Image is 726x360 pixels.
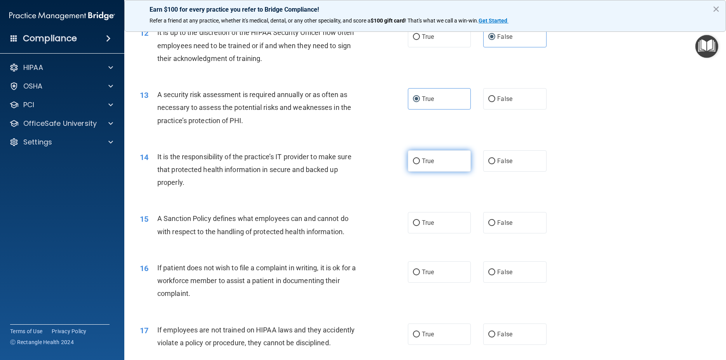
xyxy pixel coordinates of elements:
p: Earn $100 for every practice you refer to Bridge Compliance! [150,6,701,13]
a: Get Started [479,17,508,24]
span: True [422,157,434,165]
span: False [497,268,512,276]
button: Open Resource Center [695,35,718,58]
input: True [413,270,420,275]
img: PMB logo [9,8,115,24]
span: 12 [140,28,148,38]
span: True [422,268,434,276]
input: True [413,34,420,40]
p: PCI [23,100,34,110]
strong: $100 gift card [371,17,405,24]
input: True [413,96,420,102]
span: It is up to the discretion of the HIPAA Security Officer how often employees need to be trained o... [157,28,354,62]
input: False [488,34,495,40]
input: True [413,220,420,226]
span: 17 [140,326,148,335]
span: If patient does not wish to file a complaint in writing, it is ok for a workforce member to assis... [157,264,356,297]
input: False [488,332,495,337]
a: OfficeSafe University [9,119,113,128]
p: HIPAA [23,63,43,72]
span: False [497,33,512,40]
input: False [488,270,495,275]
p: OfficeSafe University [23,119,97,128]
span: True [422,95,434,103]
span: A security risk assessment is required annually or as often as necessary to assess the potential ... [157,90,351,124]
strong: Get Started [479,17,507,24]
span: False [497,95,512,103]
a: Settings [9,137,113,147]
button: Close [712,3,720,15]
input: False [488,96,495,102]
a: OSHA [9,82,113,91]
span: False [497,330,512,338]
span: False [497,157,512,165]
span: 16 [140,264,148,273]
span: Ⓒ Rectangle Health 2024 [10,338,74,346]
span: 15 [140,214,148,224]
span: 14 [140,153,148,162]
a: Privacy Policy [52,327,87,335]
span: True [422,33,434,40]
p: Settings [23,137,52,147]
span: True [422,219,434,226]
input: True [413,158,420,164]
a: Terms of Use [10,327,42,335]
a: HIPAA [9,63,113,72]
span: Refer a friend at any practice, whether it's medical, dental, or any other speciality, and score a [150,17,371,24]
input: False [488,220,495,226]
span: A Sanction Policy defines what employees can and cannot do with respect to the handling of protec... [157,214,348,235]
span: It is the responsibility of the practice’s IT provider to make sure that protected health informa... [157,153,352,186]
span: ! That's what we call a win-win. [405,17,479,24]
a: PCI [9,100,113,110]
h4: Compliance [23,33,77,44]
span: True [422,330,434,338]
span: 13 [140,90,148,100]
input: False [488,158,495,164]
p: OSHA [23,82,43,91]
input: True [413,332,420,337]
span: False [497,219,512,226]
span: If employees are not trained on HIPAA laws and they accidently violate a policy or procedure, the... [157,326,355,347]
